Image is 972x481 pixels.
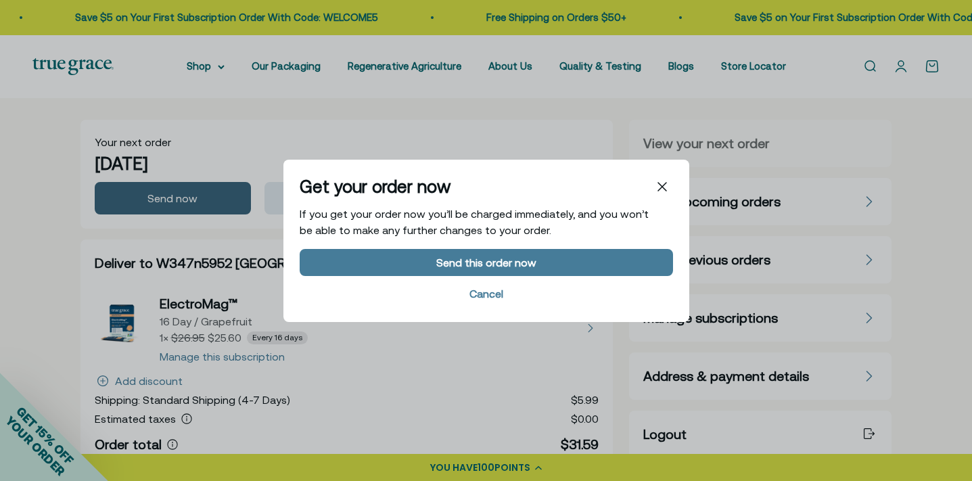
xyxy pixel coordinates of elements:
[300,207,649,235] span: If you get your order now you’ll be charged immediately, and you won’t be able to make any furthe...
[300,248,673,275] button: Send this order now
[300,281,673,305] span: Cancel
[651,176,673,198] span: Close
[436,256,536,267] div: Send this order now
[469,288,503,298] div: Cancel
